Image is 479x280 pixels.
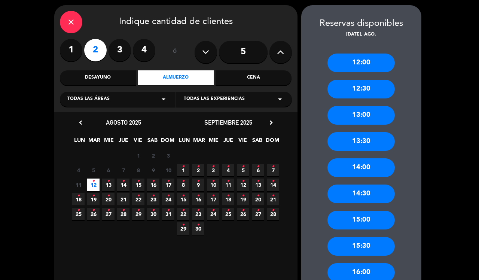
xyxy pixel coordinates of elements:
[159,95,168,104] i: arrow_drop_down
[107,175,110,187] i: •
[327,185,395,203] div: 14:30
[242,190,244,202] i: •
[147,193,159,206] span: 23
[184,95,245,103] span: Todas las experiencias
[106,119,141,126] span: agosto 2025
[237,208,249,220] span: 26
[177,193,189,206] span: 15
[60,70,136,85] div: Desayuno
[204,119,252,126] span: septiembre 2025
[132,136,144,148] span: VIE
[212,161,214,173] i: •
[162,149,174,162] span: 3
[193,136,205,148] span: MAR
[152,175,155,187] i: •
[212,204,214,216] i: •
[147,164,159,176] span: 9
[73,136,86,148] span: LUN
[267,193,279,206] span: 21
[267,179,279,191] span: 14
[72,164,85,176] span: 4
[207,136,220,148] span: MIE
[147,208,159,220] span: 30
[212,190,214,202] i: •
[242,161,244,173] i: •
[107,190,110,202] i: •
[301,31,421,39] div: [DATE], ago.
[138,70,214,85] div: Almuerzo
[177,164,189,176] span: 1
[77,204,80,216] i: •
[251,136,263,148] span: SAB
[327,106,395,125] div: 13:00
[117,208,129,220] span: 28
[272,161,274,173] i: •
[147,149,159,162] span: 2
[88,136,100,148] span: MAR
[252,208,264,220] span: 27
[152,190,155,202] i: •
[237,179,249,191] span: 12
[162,193,174,206] span: 24
[177,222,189,235] span: 29
[192,222,204,235] span: 30
[301,16,421,31] div: Reservas disponibles
[117,193,129,206] span: 21
[207,179,219,191] span: 10
[242,175,244,187] i: •
[132,179,144,191] span: 15
[275,95,284,104] i: arrow_drop_down
[162,208,174,220] span: 31
[102,164,115,176] span: 6
[117,179,129,191] span: 14
[327,54,395,72] div: 12:00
[87,208,100,220] span: 26
[84,39,107,61] label: 2
[77,119,85,127] i: chevron_left
[252,179,264,191] span: 13
[182,190,184,202] i: •
[67,18,76,27] i: close
[133,39,155,61] label: 4
[237,136,249,148] span: VIE
[117,164,129,176] span: 7
[107,204,110,216] i: •
[222,208,234,220] span: 25
[117,136,129,148] span: JUE
[197,190,199,202] i: •
[122,204,125,216] i: •
[227,190,229,202] i: •
[257,190,259,202] i: •
[197,204,199,216] i: •
[242,204,244,216] i: •
[109,39,131,61] label: 3
[72,208,85,220] span: 25
[207,193,219,206] span: 17
[60,39,82,61] label: 1
[177,208,189,220] span: 22
[327,158,395,177] div: 14:00
[327,80,395,98] div: 12:30
[272,190,274,202] i: •
[257,161,259,173] i: •
[257,204,259,216] i: •
[177,179,189,191] span: 8
[266,136,278,148] span: DOM
[146,136,159,148] span: SAB
[137,175,140,187] i: •
[87,179,100,191] span: 12
[267,119,275,127] i: chevron_right
[272,204,274,216] i: •
[192,193,204,206] span: 16
[192,208,204,220] span: 23
[178,136,190,148] span: LUN
[161,136,173,148] span: DOM
[60,11,292,33] div: Indique cantidad de clientes
[92,190,95,202] i: •
[72,193,85,206] span: 18
[272,175,274,187] i: •
[252,193,264,206] span: 20
[222,193,234,206] span: 18
[132,149,144,162] span: 1
[182,204,184,216] i: •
